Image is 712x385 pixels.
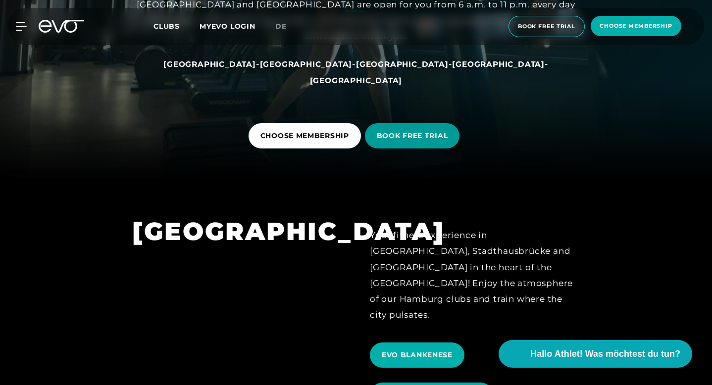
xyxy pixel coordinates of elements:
[377,131,448,141] span: BOOK FREE TRIAL
[452,59,545,69] a: [GEOGRAPHIC_DATA]
[260,59,353,69] a: [GEOGRAPHIC_DATA]
[588,16,684,37] a: choose membership
[133,56,579,88] div: - - - -
[382,350,453,360] span: EVO BLANKENESE
[275,22,287,31] span: de
[153,22,180,31] span: Clubs
[200,22,255,31] a: MYEVO LOGIN
[260,131,349,141] span: CHOOSE MEMBERSHIP
[600,22,672,30] span: choose membership
[499,340,692,368] button: Hallo Athlet! Was möchtest du tun?
[310,75,403,85] a: [GEOGRAPHIC_DATA]
[153,21,200,31] a: Clubs
[356,59,449,69] a: [GEOGRAPHIC_DATA]
[370,227,580,323] div: Your fitness experience in [GEOGRAPHIC_DATA], Stadthausbrücke and [GEOGRAPHIC_DATA] in the heart ...
[249,116,365,156] a: CHOOSE MEMBERSHIP
[275,21,299,32] a: de
[370,335,468,375] a: EVO BLANKENESE
[518,22,575,31] span: book free trial
[310,76,403,85] span: [GEOGRAPHIC_DATA]
[132,215,342,247] h1: [GEOGRAPHIC_DATA]
[506,16,588,37] a: book free trial
[365,116,464,156] a: BOOK FREE TRIAL
[163,59,256,69] a: [GEOGRAPHIC_DATA]
[530,347,680,361] span: Hallo Athlet! Was möchtest du tun?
